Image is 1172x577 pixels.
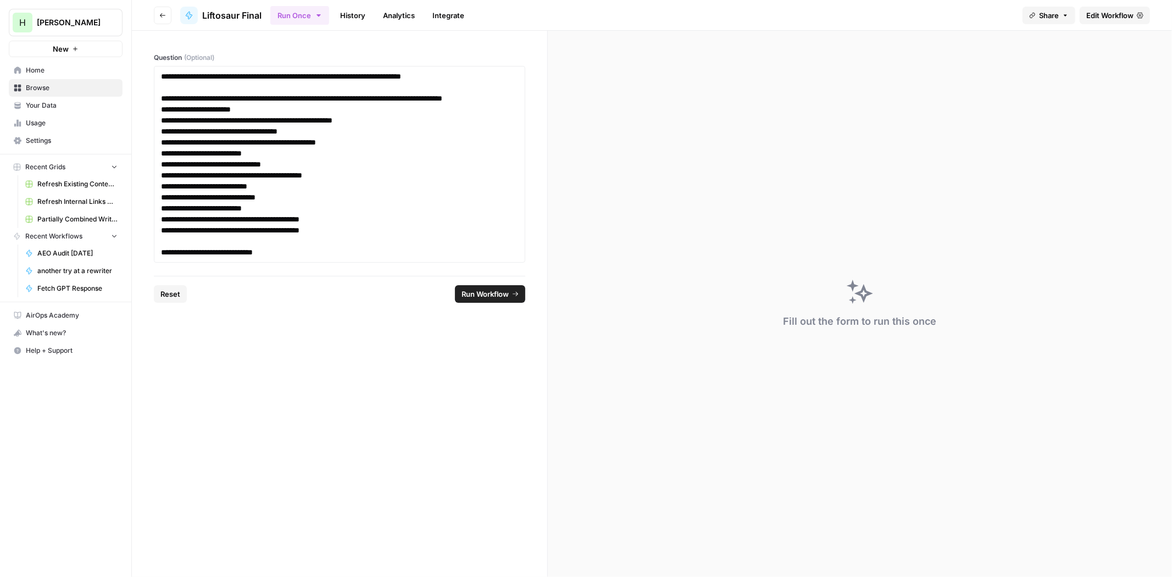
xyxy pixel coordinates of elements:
a: Edit Workflow [1080,7,1150,24]
span: Run Workflow [462,288,509,299]
a: Liftosaur Final [180,7,262,24]
span: Reset [160,288,180,299]
span: Refresh Internal Links Grid (1) [37,197,118,207]
div: Fill out the form to run this once [784,314,937,329]
button: What's new? [9,324,123,342]
a: Refresh Internal Links Grid (1) [20,193,123,210]
span: Help + Support [26,346,118,356]
button: Run Once [270,6,329,25]
span: AEO Audit [DATE] [37,248,118,258]
span: another try at a rewriter [37,266,118,276]
span: Home [26,65,118,75]
a: Your Data [9,97,123,114]
span: H [19,16,26,29]
button: Recent Grids [9,159,123,175]
span: Recent Grids [25,162,65,172]
a: Home [9,62,123,79]
span: Partially Combined Writer Grid [37,214,118,224]
a: AirOps Academy [9,307,123,324]
span: Usage [26,118,118,128]
span: New [53,43,69,54]
span: Fetch GPT Response [37,284,118,293]
a: another try at a rewriter [20,262,123,280]
button: Reset [154,285,187,303]
button: Help + Support [9,342,123,359]
a: Usage [9,114,123,132]
div: What's new? [9,325,122,341]
span: [PERSON_NAME] [37,17,103,28]
a: Integrate [426,7,471,24]
span: AirOps Academy [26,310,118,320]
button: Workspace: Hasbrook [9,9,123,36]
a: Settings [9,132,123,149]
button: Recent Workflows [9,228,123,245]
span: Recent Workflows [25,231,82,241]
span: (Optional) [184,53,214,63]
a: Browse [9,79,123,97]
a: Analytics [376,7,421,24]
a: AEO Audit [DATE] [20,245,123,262]
span: Refresh Existing Content [DATE] [37,179,118,189]
button: Share [1023,7,1075,24]
span: Share [1039,10,1059,21]
span: Liftosaur Final [202,9,262,22]
button: New [9,41,123,57]
button: Run Workflow [455,285,525,303]
a: Partially Combined Writer Grid [20,210,123,228]
a: Refresh Existing Content [DATE] [20,175,123,193]
span: Settings [26,136,118,146]
a: Fetch GPT Response [20,280,123,297]
label: Question [154,53,525,63]
a: History [334,7,372,24]
span: Your Data [26,101,118,110]
span: Browse [26,83,118,93]
span: Edit Workflow [1086,10,1134,21]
